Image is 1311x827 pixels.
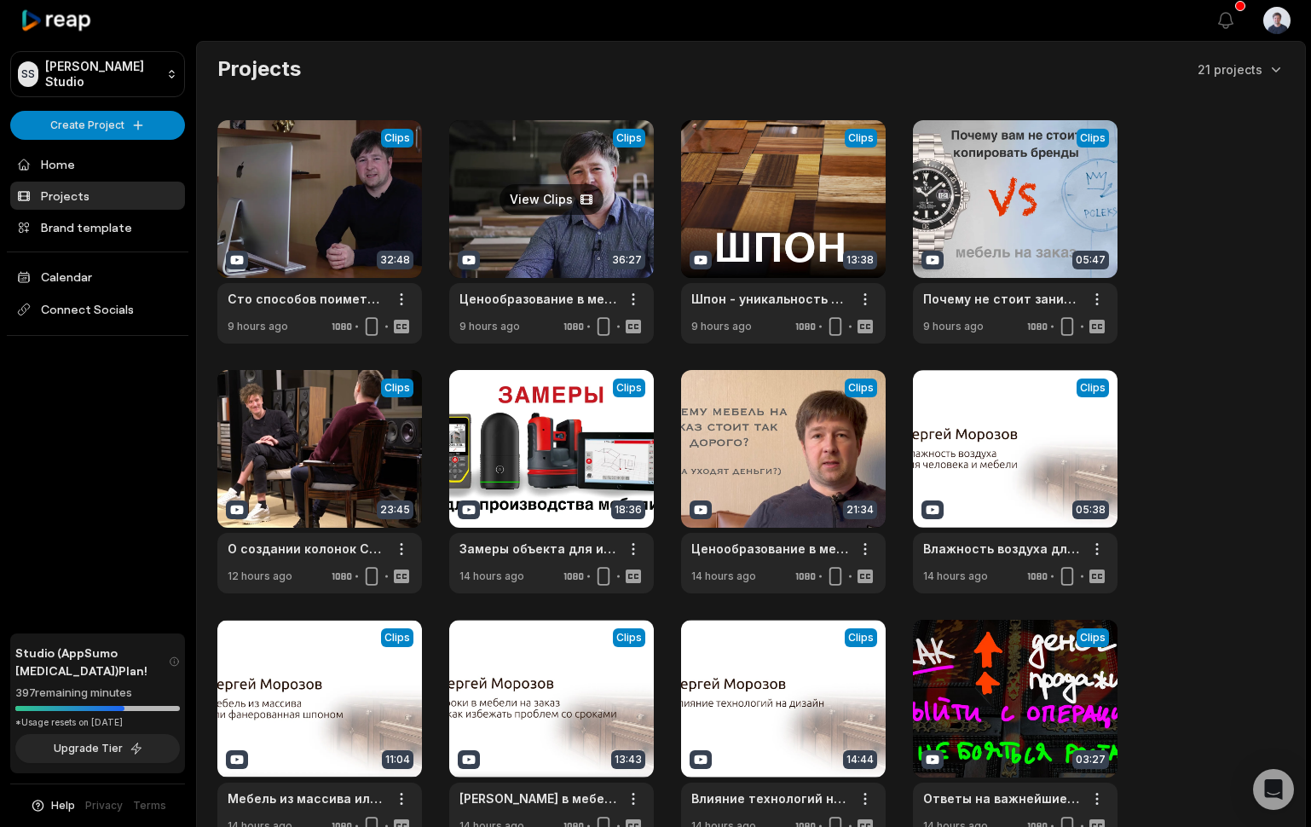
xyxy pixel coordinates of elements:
[15,644,169,680] span: Studio (AppSumo [MEDICAL_DATA]) Plan!
[15,685,180,702] div: 397 remaining minutes
[923,540,1080,558] a: Влажность воздуха для человека и мебели
[18,61,38,87] div: SS
[15,734,180,763] button: Upgrade Tier
[1198,61,1285,78] button: 21 projects
[228,290,384,308] a: Сто способов поиметь исполнителя
[691,290,848,308] a: Шпон - уникальность и разнообразие для вашего интерьера
[133,798,166,813] a: Terms
[459,789,616,807] a: [PERSON_NAME] в мебели на заказ и как избежать проблем со сроками
[923,789,1080,807] a: Ответы на важнейшие вопросы в мебельном бизнесе
[10,111,185,140] button: Create Project
[30,798,75,813] button: Help
[923,290,1080,308] a: Почему не стоит заниматься копированием в [GEOGRAPHIC_DATA]
[691,789,848,807] a: Влияние технологий на дизайн
[459,290,616,308] a: Ценообразование в мебели
[691,540,848,558] a: Ценообразование в мебели ч.2 или куда уходят деньги?
[1253,769,1294,810] div: Open Intercom Messenger
[10,263,185,291] a: Calendar
[51,798,75,813] span: Help
[10,150,185,178] a: Home
[228,540,384,558] a: О создании колонок Catharus Audio
[45,59,159,90] p: [PERSON_NAME] Studio
[85,798,123,813] a: Privacy
[459,540,616,558] a: Замеры объекта для изготовления мебели
[10,182,185,210] a: Projects
[15,716,180,729] div: *Usage resets on [DATE]
[10,294,185,325] span: Connect Socials
[217,55,301,83] h2: Projects
[10,213,185,241] a: Brand template
[228,789,384,807] a: Мебель из массива или фанерованная шпоном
